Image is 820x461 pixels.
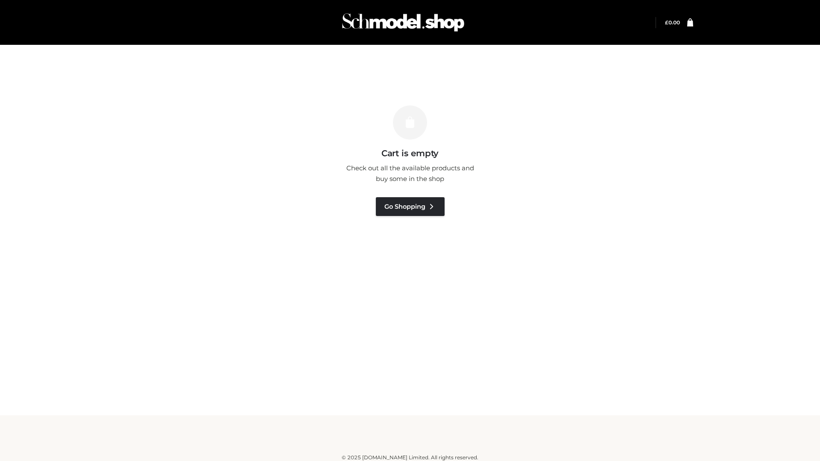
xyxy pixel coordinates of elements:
[665,19,680,26] bdi: 0.00
[339,6,467,39] img: Schmodel Admin 964
[146,148,674,158] h3: Cart is empty
[665,19,680,26] a: £0.00
[376,197,445,216] a: Go Shopping
[665,19,668,26] span: £
[342,163,478,184] p: Check out all the available products and buy some in the shop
